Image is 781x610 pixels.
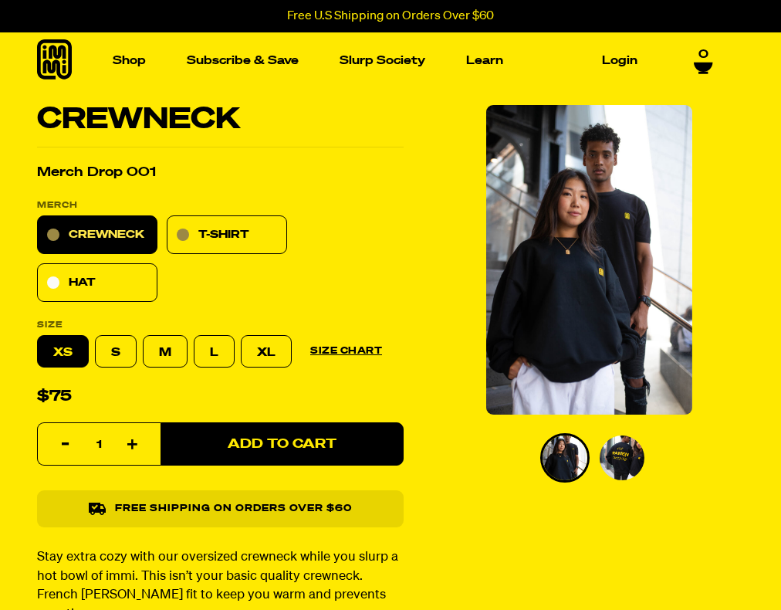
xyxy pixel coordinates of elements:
[434,105,744,415] div: PDP main carousel
[241,335,292,368] label: XL
[37,166,404,179] h2: Merch Drop 001
[106,49,152,73] a: Shop
[543,435,587,480] img: Crewneck
[228,438,336,451] span: Add to Cart
[181,49,305,73] a: Subscribe & Save
[37,335,89,368] label: XS
[161,422,404,466] button: Add to Cart
[597,433,647,483] li: Go to slide 2
[698,48,708,62] span: 0
[460,49,509,73] a: Learn
[143,335,188,368] label: M
[486,105,692,415] img: Crewneck
[310,347,382,356] a: Size Chart
[333,49,431,73] a: Slurp Society
[540,433,590,483] li: Go to slide 1
[167,215,287,254] a: T-Shirt
[596,49,644,73] a: Login
[434,433,744,483] div: PDP main carousel thumbnails
[47,423,151,466] input: quantity
[194,335,235,368] label: L
[600,435,644,480] img: Crewneck
[37,320,404,329] label: Size
[37,215,157,254] a: Crewneck
[37,201,404,209] p: MERCH
[37,263,157,302] a: Hat
[106,32,644,89] nav: Main navigation
[287,9,494,23] p: Free U.S Shipping on Orders Over $60
[95,335,137,368] label: S
[37,389,72,404] span: $75
[434,105,744,415] li: 1 of 2
[37,105,404,134] h1: Crewneck
[694,48,713,74] a: 0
